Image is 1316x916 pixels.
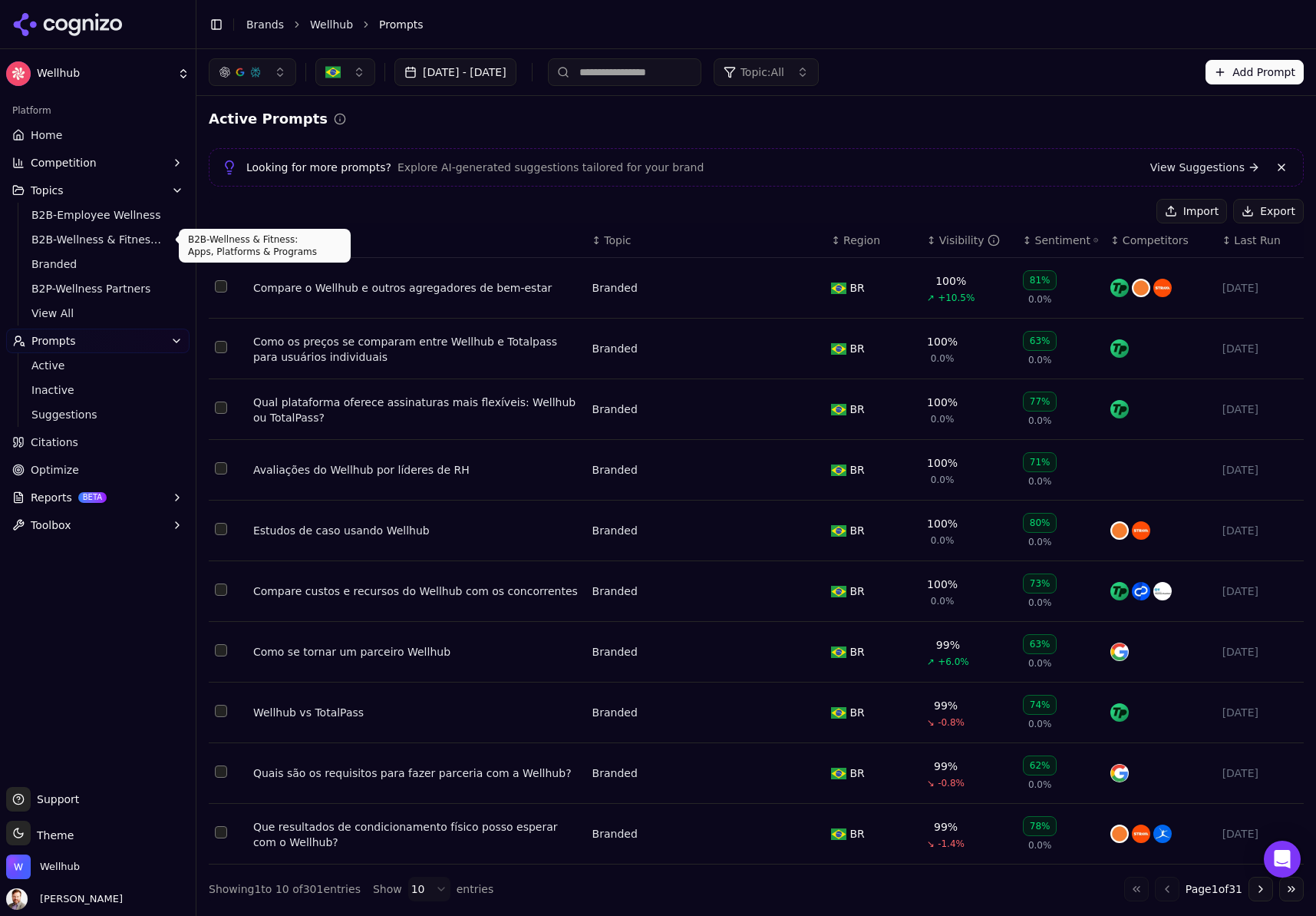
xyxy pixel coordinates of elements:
span: B2B-Employee Wellness [31,207,165,223]
div: [DATE] [1222,462,1298,478]
div: Visibility [939,233,1000,248]
span: 0.0% [931,352,955,365]
a: B2B-Wellness & Fitness: Apps, Platforms & Programs [25,229,171,250]
div: 100% [927,334,958,349]
button: Prompts [6,329,190,353]
a: B2B-Employee Wellness [25,204,171,226]
a: View Suggestions [1150,160,1260,175]
img: strava [1132,825,1150,843]
a: Estudos de caso usando Wellhub [253,523,580,538]
div: 63% [1023,331,1057,351]
span: BETA [78,492,107,503]
div: Branded [592,705,638,720]
div: Sentiment [1035,233,1099,248]
div: 71% [1023,452,1057,472]
div: 77% [1023,392,1057,412]
a: Wellhub vs TotalPass [253,705,580,720]
div: 99% [934,759,958,774]
span: Prompts [31,333,76,349]
a: Branded [592,341,638,356]
div: 73% [1023,574,1057,594]
a: Wellhub [310,17,353,32]
div: Branded [592,280,638,296]
img: totalpass [1110,339,1129,358]
span: View All [31,306,165,321]
div: [DATE] [1222,341,1298,356]
th: Topic [586,223,826,258]
button: Dismiss banner [1272,158,1291,177]
a: Quais são os requisitos para fazer parceria com a Wellhub? [253,766,580,781]
span: ↗ [927,656,935,668]
div: Compare custos e recursos do Wellhub com os concorrentes [253,584,580,599]
a: B2P-Wellness Partners [25,278,171,299]
span: +6.0% [938,656,969,668]
span: Topic: All [740,64,784,80]
div: 99% [934,698,958,713]
span: BR [849,280,864,296]
span: Home [31,127,62,143]
img: Chris Dean [6,888,28,910]
th: sentiment [1017,223,1104,258]
span: BR [849,644,864,660]
div: Platform [6,98,190,123]
div: [DATE] [1222,826,1298,842]
span: BR [849,826,864,842]
span: BR [849,462,864,478]
span: Explore AI-generated suggestions tailored for your brand [397,160,704,175]
div: [DATE] [1222,402,1298,417]
img: Brazil [325,64,341,80]
div: ↕Topic [592,233,820,248]
div: [DATE] [1222,705,1298,720]
button: Topics [6,178,190,203]
div: ↕Competitors [1110,233,1210,248]
span: BR [849,705,864,720]
span: BR [849,341,864,356]
span: Active [31,358,165,373]
th: Last Run [1216,223,1304,258]
span: 0.0% [1028,415,1052,427]
a: Brands [246,18,284,31]
a: Suggestions [25,404,171,425]
div: Data table [209,223,1304,865]
a: Branded [25,253,171,275]
div: Branded [592,766,638,781]
a: Avaliações do Wellhub por líderes de RH [253,462,580,478]
img: totalpass [1110,279,1129,297]
span: +10.5% [938,292,975,304]
img: wellable [1153,582,1172,600]
div: 100% [927,395,958,410]
span: BR [849,402,864,417]
img: headspace [1110,825,1129,843]
div: Showing 1 to 10 of 301 entries [209,881,361,897]
div: ↕Last Run [1222,233,1298,248]
button: Add Prompt [1206,60,1304,84]
span: [PERSON_NAME] [34,892,123,906]
span: ↘ [927,838,935,850]
img: totalpass [1110,703,1129,722]
a: Branded [592,402,638,417]
button: Select row 4 [215,462,227,475]
img: BR flag [831,828,846,840]
th: Region [825,223,921,258]
span: 0.0% [1028,657,1052,670]
button: Select row 7 [215,644,227,656]
span: Competitors [1123,233,1189,248]
button: Open organization switcher [6,855,80,879]
img: myfitnesspal [1153,825,1172,843]
div: [DATE] [1222,766,1298,781]
img: BR flag [831,404,846,415]
button: Select row 3 [215,402,227,414]
span: 0.0% [931,413,955,425]
span: 0.0% [931,474,955,486]
button: Competition [6,150,190,175]
div: [DATE] [1222,523,1298,538]
span: Topics [31,183,64,198]
button: Open user button [6,888,123,910]
span: 0.0% [1028,354,1052,366]
a: Como se tornar um parceiro Wellhub [253,644,580,660]
span: B2P-Wellness Partners [31,281,165,296]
